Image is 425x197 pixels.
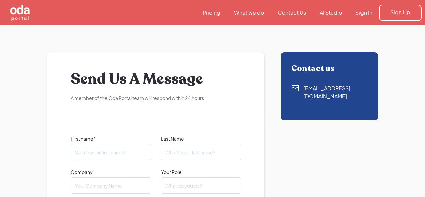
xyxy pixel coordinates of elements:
[71,177,151,194] input: Your Company Name
[3,4,67,22] a: home
[161,177,241,194] input: What do you do?
[313,9,349,17] a: AI Studio
[196,9,227,17] a: Pricing
[71,69,241,89] h1: Send Us A Message
[71,144,151,160] input: What's your first name?
[71,95,241,102] div: A member of the Oda Portal team will respond within 24 hours.
[379,5,422,21] a: Sign Up
[161,135,241,142] label: Last Name
[303,84,367,100] div: [EMAIL_ADDRESS][DOMAIN_NAME]
[390,9,410,16] div: Sign Up
[161,144,241,160] input: What's your last name?
[271,9,313,17] a: Contact Us
[291,84,367,100] a: Contact using email[EMAIL_ADDRESS][DOMAIN_NAME]
[71,135,151,142] label: First name*
[291,64,367,73] div: Contact us
[71,168,151,176] label: Company
[227,9,271,17] a: What we do
[349,9,379,17] a: Sign In
[161,168,241,176] label: Your Role
[291,84,299,92] img: Contact using email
